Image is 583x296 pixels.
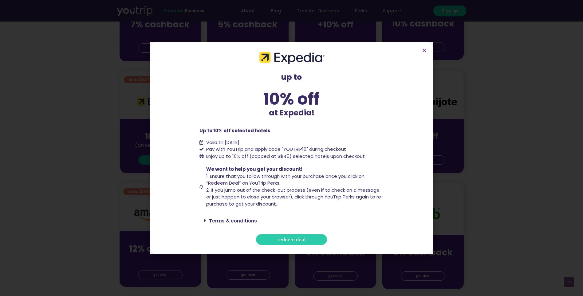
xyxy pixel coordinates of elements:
[199,127,384,134] p: Up to 10% off selected hotels
[199,214,384,228] div: Terms & conditions
[206,139,239,146] span: Valid till [DATE]
[209,218,257,224] a: Terms & conditions
[256,234,327,245] a: redeem deal
[206,173,364,186] span: 1. Ensure that you follow through with your purchase once you click on “Redeem Deal” on YouTrip P...
[422,48,427,53] a: Close
[206,166,302,172] span: We want to help you get your discount!
[278,237,305,242] span: redeem deal
[199,71,384,83] p: up to
[199,91,384,107] div: 10% off
[205,146,346,153] span: Pay with YouTrip and apply code "YOUTRIP10" during checkout
[205,153,365,160] span: Enjoy up to 10% off (capped at S$45) selected hotels upon checkout
[199,107,384,119] p: at Expedia!
[206,187,384,207] span: 2. If you jump out of the check-out process (even if to check on a message or just happen to clos...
